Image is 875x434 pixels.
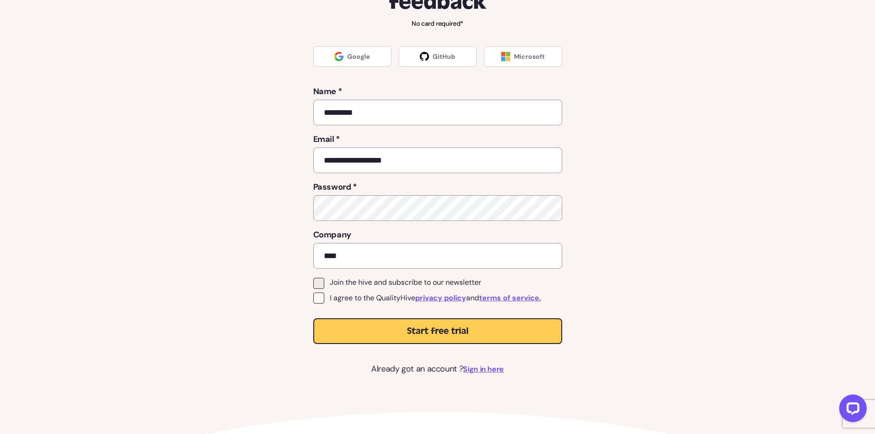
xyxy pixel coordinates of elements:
[330,293,541,304] span: I agree to the QualityHive and
[313,133,562,146] label: Email *
[484,46,562,67] a: Microsoft
[479,293,541,304] a: terms of service.
[463,364,504,375] a: Sign in here
[399,46,477,67] a: GitHub
[832,391,870,429] iframe: LiveChat chat widget
[313,318,562,344] button: Start free trial
[269,19,607,28] p: No card required*
[313,85,562,98] label: Name *
[313,180,562,193] label: Password *
[347,52,370,61] span: Google
[407,325,469,338] span: Start free trial
[313,46,391,67] a: Google
[433,52,455,61] span: GitHub
[330,278,481,287] span: Join the hive and subscribe to our newsletter
[415,293,466,304] a: privacy policy
[313,228,562,241] label: Company
[313,362,562,375] p: Already got an account ?
[514,52,545,61] span: Microsoft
